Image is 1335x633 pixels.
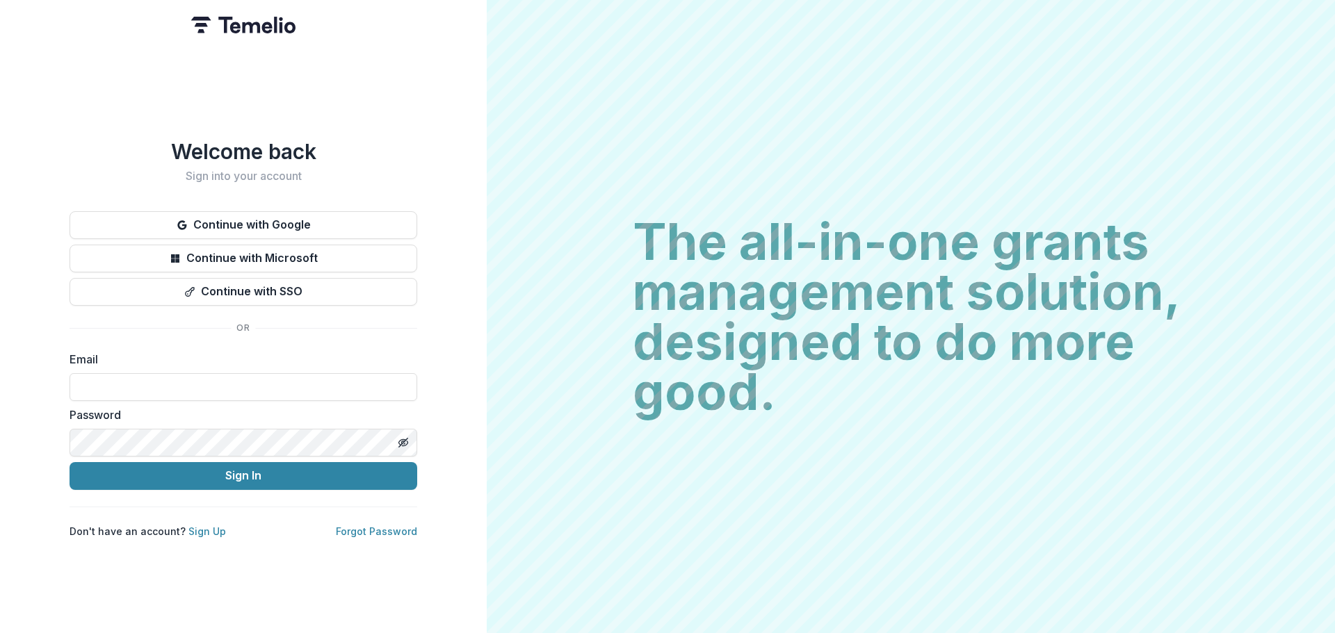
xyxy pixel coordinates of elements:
h2: Sign into your account [70,170,417,183]
p: Don't have an account? [70,524,226,539]
h1: Welcome back [70,139,417,164]
button: Continue with Google [70,211,417,239]
a: Sign Up [188,525,226,537]
img: Temelio [191,17,296,33]
button: Continue with Microsoft [70,245,417,272]
button: Sign In [70,462,417,490]
label: Password [70,406,409,423]
label: Email [70,351,409,368]
button: Toggle password visibility [392,431,414,454]
a: Forgot Password [336,525,417,537]
button: Continue with SSO [70,278,417,306]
